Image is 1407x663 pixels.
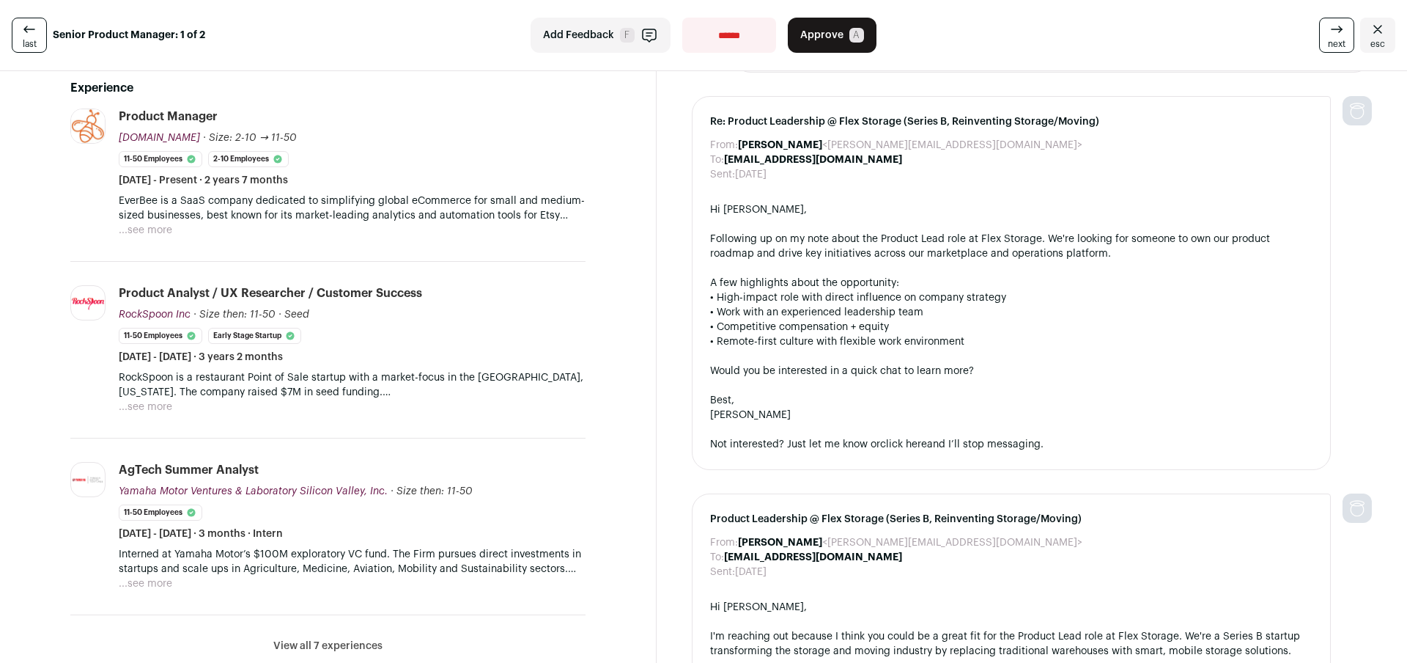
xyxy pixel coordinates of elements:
[738,538,822,548] b: [PERSON_NAME]
[53,28,205,43] strong: Senior Product Manager: 1 of 2
[735,565,767,579] dd: [DATE]
[735,167,767,182] dd: [DATE]
[710,565,735,579] dt: Sent:
[1328,38,1345,50] span: next
[208,328,301,344] li: Early Stage Startup
[193,309,276,320] span: · Size then: 11-50
[738,535,1082,550] dd: <[PERSON_NAME][EMAIL_ADDRESS][DOMAIN_NAME]>
[203,133,297,143] span: · Size: 2-10 → 11-50
[788,18,876,53] button: Approve A
[278,307,281,322] span: ·
[1360,18,1395,53] a: Close
[724,552,902,563] b: [EMAIL_ADDRESS][DOMAIN_NAME]
[710,138,738,153] dt: From:
[738,138,1082,153] dd: <[PERSON_NAME][EMAIL_ADDRESS][DOMAIN_NAME]>
[800,28,843,43] span: Approve
[119,194,586,223] p: EverBee is a SaaS company dedicated to simplifying global eCommerce for small and medium-sized bu...
[119,576,172,591] button: ...see more
[119,133,200,143] span: [DOMAIN_NAME]
[71,475,105,485] img: 6df0081cac77ed941b48ae88bcba844d376fd9b9282f0cc86b94dde913d6e56b.jpg
[119,285,422,301] div: Product Analyst / UX Researcher / Customer Success
[1370,38,1385,50] span: esc
[543,28,614,43] span: Add Feedback
[119,400,172,414] button: ...see more
[71,295,105,312] img: 015fd2aff3a88abe021cae141554cf739b53dec7b83d7bd76b90cc025de22f95.png
[70,79,586,97] h2: Experience
[880,439,927,450] a: click here
[119,309,191,320] span: RockSpoon Inc
[710,512,1312,527] span: Product Leadership @ Flex Storage (Series B, Reinventing Storage/Moving)
[738,140,822,150] b: [PERSON_NAME]
[724,155,902,165] b: [EMAIL_ADDRESS][DOMAIN_NAME]
[284,309,309,320] span: Seed
[119,486,388,497] span: Yamaha Motor Ventures & Laboratory Silicon Valley, Inc.
[119,527,283,541] span: [DATE] - [DATE] · 3 months · Intern
[710,550,724,565] dt: To:
[119,370,586,400] p: RockSpoon is a restaurant Point of Sale startup with a market-focus in the [GEOGRAPHIC_DATA], [US...
[1343,494,1372,523] img: nopic.png
[710,202,1312,452] div: Hi [PERSON_NAME], Following up on my note about the Product Lead role at Flex Storage. We're look...
[1319,18,1354,53] a: next
[710,535,738,550] dt: From:
[119,173,288,188] span: [DATE] - Present · 2 years 7 months
[1343,96,1372,125] img: nopic.png
[71,109,105,143] img: 1d8b1eb9b8f9b267539a79e344097592b80f8bb1af62f1610dfeefda5904872b.jpg
[849,28,864,43] span: A
[119,350,283,365] span: [DATE] - [DATE] · 3 years 2 months
[710,167,735,182] dt: Sent:
[119,223,172,238] button: ...see more
[620,28,635,43] span: F
[710,153,724,167] dt: To:
[119,505,202,521] li: 11-50 employees
[391,486,473,497] span: · Size then: 11-50
[119,109,218,125] div: Product Manager
[531,18,671,53] button: Add Feedback F
[119,151,202,167] li: 11-50 employees
[119,547,586,576] p: Interned at Yamaha Motor’s $100M exploratory VC fund. The Firm pursues direct investments in star...
[23,38,37,50] span: last
[119,462,259,478] div: AgTech Summer Analyst
[208,151,289,167] li: 2-10 employees
[273,639,383,653] button: View all 7 experiences
[119,328,202,344] li: 11-50 employees
[12,18,47,53] a: last
[710,114,1312,129] span: Re: Product Leadership @ Flex Storage (Series B, Reinventing Storage/Moving)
